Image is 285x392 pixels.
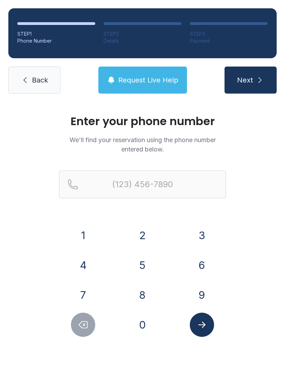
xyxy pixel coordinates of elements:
[118,75,178,85] span: Request Live Help
[71,223,95,247] button: 1
[190,31,268,37] div: STEP 3
[190,223,214,247] button: 3
[130,223,155,247] button: 2
[59,135,226,154] p: We'll find your reservation using the phone number entered below.
[17,37,95,44] div: Phone Number
[17,31,95,37] div: STEP 1
[71,253,95,277] button: 4
[190,283,214,307] button: 9
[59,171,226,198] input: Reservation phone number
[237,75,253,85] span: Next
[104,31,181,37] div: STEP 2
[130,313,155,337] button: 0
[71,283,95,307] button: 7
[32,75,48,85] span: Back
[59,116,226,127] h1: Enter your phone number
[104,37,181,44] div: Details
[190,313,214,337] button: Submit lookup form
[130,283,155,307] button: 8
[190,37,268,44] div: Payment
[190,253,214,277] button: 6
[130,253,155,277] button: 5
[71,313,95,337] button: Delete number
